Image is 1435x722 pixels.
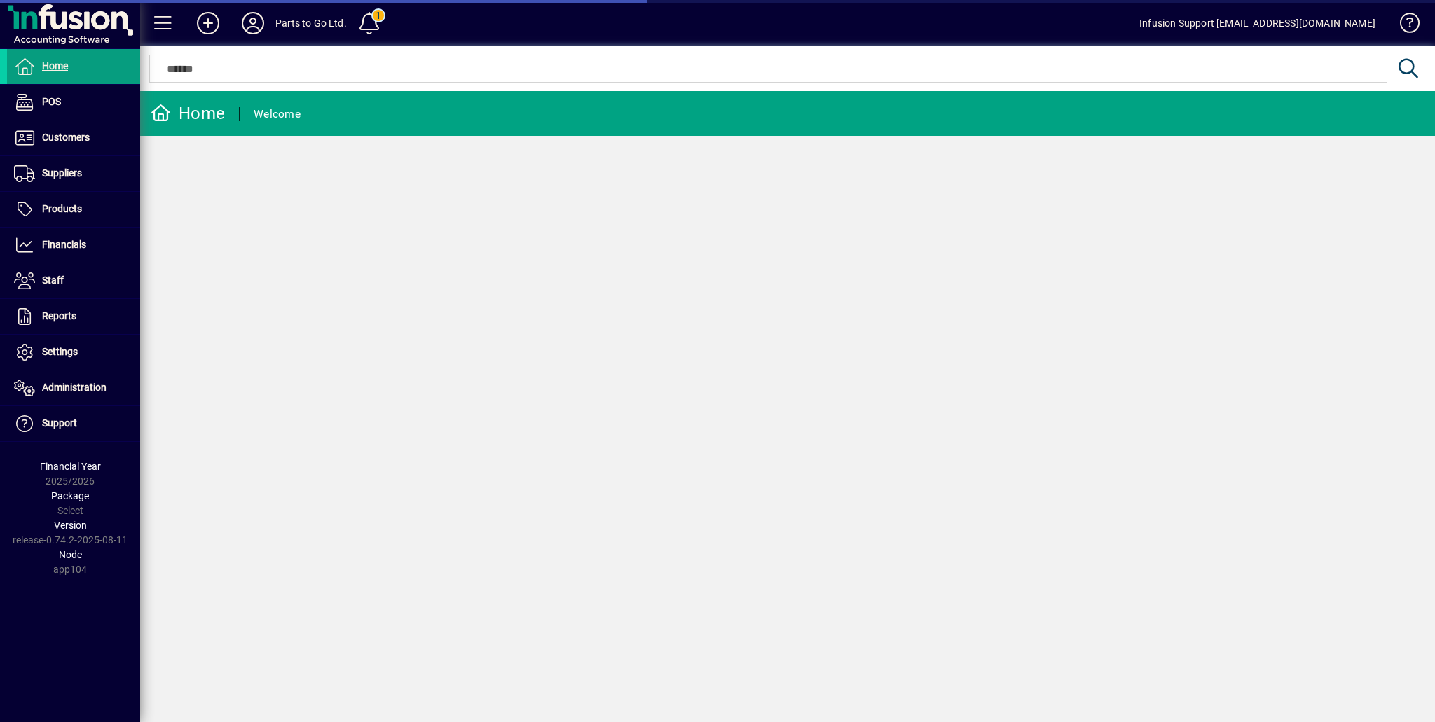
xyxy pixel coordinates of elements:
[42,167,82,179] span: Suppliers
[7,370,140,405] a: Administration
[7,299,140,334] a: Reports
[7,192,140,227] a: Products
[59,549,82,560] span: Node
[1139,12,1375,34] div: Infusion Support [EMAIL_ADDRESS][DOMAIN_NAME]
[42,96,61,107] span: POS
[7,120,140,155] a: Customers
[42,132,90,143] span: Customers
[7,263,140,298] a: Staff
[7,406,140,441] a: Support
[40,461,101,472] span: Financial Year
[254,103,301,125] div: Welcome
[7,228,140,263] a: Financials
[186,11,231,36] button: Add
[42,346,78,357] span: Settings
[1389,3,1417,48] a: Knowledge Base
[7,85,140,120] a: POS
[51,490,89,501] span: Package
[42,275,64,286] span: Staff
[42,417,77,429] span: Support
[42,239,86,250] span: Financials
[7,335,140,370] a: Settings
[54,520,87,531] span: Version
[275,12,347,34] div: Parts to Go Ltd.
[231,11,275,36] button: Profile
[7,156,140,191] a: Suppliers
[151,102,225,125] div: Home
[42,310,76,321] span: Reports
[42,60,68,71] span: Home
[42,203,82,214] span: Products
[42,382,107,393] span: Administration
